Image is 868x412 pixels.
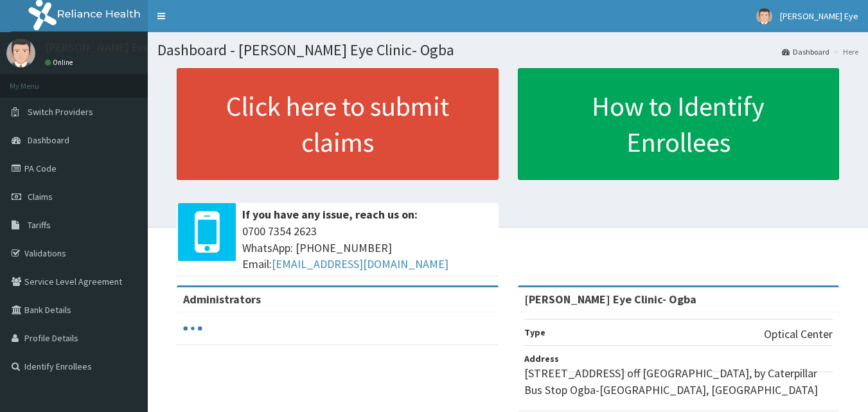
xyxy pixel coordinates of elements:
[45,58,76,67] a: Online
[782,46,829,57] a: Dashboard
[6,39,35,67] img: User Image
[242,207,418,222] b: If you have any issue, reach us on:
[272,256,448,271] a: [EMAIL_ADDRESS][DOMAIN_NAME]
[524,327,545,338] b: Type
[45,42,150,53] p: [PERSON_NAME] Eye
[831,46,858,57] li: Here
[518,68,840,180] a: How to Identify Enrollees
[764,326,833,343] p: Optical Center
[183,292,261,307] b: Administrators
[28,106,93,118] span: Switch Providers
[524,353,559,364] b: Address
[28,191,53,202] span: Claims
[780,10,858,22] span: [PERSON_NAME] Eye
[242,223,492,273] span: 0700 7354 2623 WhatsApp: [PHONE_NUMBER] Email:
[28,219,51,231] span: Tariffs
[28,134,69,146] span: Dashboard
[756,8,772,24] img: User Image
[524,365,833,398] p: [STREET_ADDRESS] off [GEOGRAPHIC_DATA], by Caterpillar Bus Stop Ogba-[GEOGRAPHIC_DATA], [GEOGRAPH...
[157,42,858,58] h1: Dashboard - [PERSON_NAME] Eye Clinic- Ogba
[183,319,202,338] svg: audio-loading
[177,68,499,180] a: Click here to submit claims
[524,292,696,307] strong: [PERSON_NAME] Eye Clinic- Ogba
